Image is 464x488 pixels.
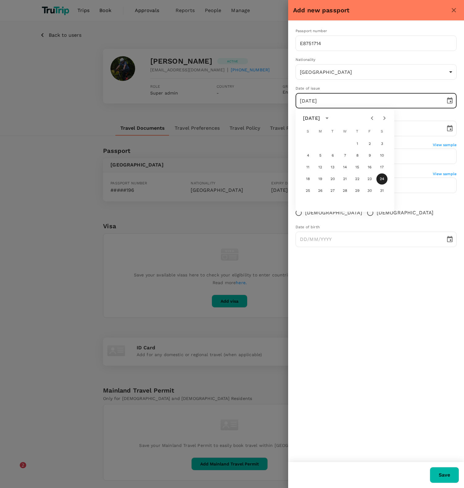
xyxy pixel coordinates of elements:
[364,162,375,173] button: 16
[327,150,338,161] button: 6
[444,122,456,135] button: Choose date
[366,112,378,124] button: Previous month
[444,233,456,246] button: Choose date
[315,174,326,185] button: 19
[302,185,313,196] button: 25
[376,125,387,138] span: Saturday
[296,224,457,230] div: Date of birth
[378,112,391,124] button: Next month
[376,138,387,149] button: 3
[352,138,363,149] button: 1
[352,150,363,161] button: 8
[444,95,456,107] button: Choose date, selected date is Aug 24, 2024
[376,185,387,196] button: 31
[433,172,457,176] span: View sample
[315,125,326,138] span: Monday
[364,150,375,161] button: 9
[352,174,363,185] button: 22
[302,150,313,161] button: 4
[305,209,362,217] span: [DEMOGRAPHIC_DATA]
[303,115,320,122] div: [DATE]
[296,28,457,34] div: Passport number
[327,174,338,185] button: 20
[364,138,375,149] button: 2
[315,150,326,161] button: 5
[296,232,441,247] input: DD/MM/YYYY
[377,209,434,217] span: [DEMOGRAPHIC_DATA]
[327,162,338,173] button: 13
[339,150,350,161] button: 7
[327,125,338,138] span: Tuesday
[364,185,375,196] button: 30
[376,162,387,173] button: 17
[352,125,363,138] span: Thursday
[302,125,313,138] span: Sunday
[302,174,313,185] button: 18
[293,5,449,15] h6: Add new passport
[296,86,457,92] div: Date of issue
[302,162,313,173] button: 11
[315,162,326,173] button: 12
[364,174,375,185] button: 23
[376,174,387,185] button: 24
[339,185,350,196] button: 28
[315,185,326,196] button: 26
[339,125,350,138] span: Wednesday
[322,113,332,124] button: calendar view is open, switch to year view
[449,5,459,15] button: close
[339,174,350,185] button: 21
[376,150,387,161] button: 10
[352,185,363,196] button: 29
[352,162,363,173] button: 15
[296,57,457,63] div: Nationality
[296,64,457,80] div: [GEOGRAPHIC_DATA]
[327,185,338,196] button: 27
[430,467,459,483] button: Save
[296,93,441,108] input: DD/MM/YYYY
[364,125,375,138] span: Friday
[339,162,350,173] button: 14
[433,143,457,147] span: View sample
